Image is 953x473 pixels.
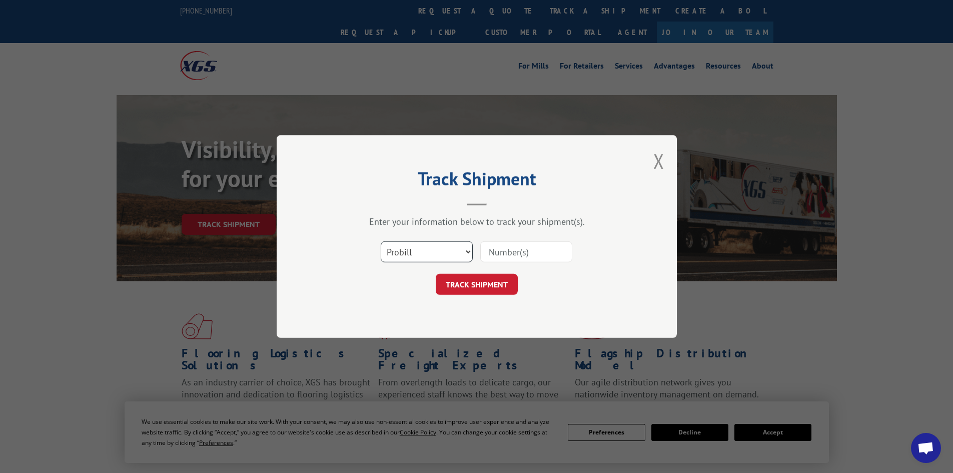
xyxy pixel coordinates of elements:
div: Enter your information below to track your shipment(s). [327,216,627,227]
h2: Track Shipment [327,172,627,191]
button: TRACK SHIPMENT [436,274,518,295]
button: Close modal [653,148,664,174]
input: Number(s) [480,241,572,262]
div: Open chat [911,433,941,463]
